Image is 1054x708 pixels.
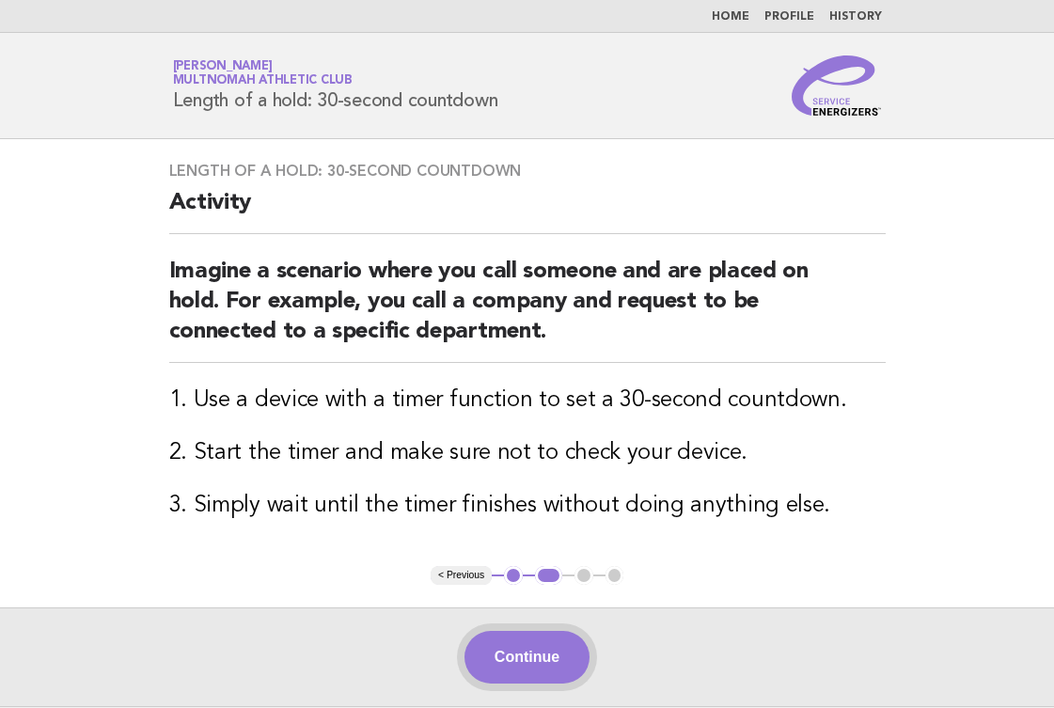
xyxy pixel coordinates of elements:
span: Multnomah Athletic Club [173,75,353,87]
a: [PERSON_NAME]Multnomah Athletic Club [173,60,353,87]
img: Service Energizers [792,55,882,116]
h3: 3. Simply wait until the timer finishes without doing anything else. [169,491,886,521]
a: History [829,11,882,23]
button: 2 [535,566,562,585]
h1: Length of a hold: 30-second countdown [173,61,498,110]
button: Continue [464,631,590,684]
a: Profile [764,11,814,23]
h2: Imagine a scenario where you call someone and are placed on hold. For example, you call a company... [169,257,886,363]
h2: Activity [169,188,886,234]
button: < Previous [431,566,492,585]
h3: Length of a hold: 30-second countdown [169,162,886,181]
h3: 1. Use a device with a timer function to set a 30-second countdown. [169,385,886,416]
a: Home [712,11,749,23]
h3: 2. Start the timer and make sure not to check your device. [169,438,886,468]
button: 1 [504,566,523,585]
